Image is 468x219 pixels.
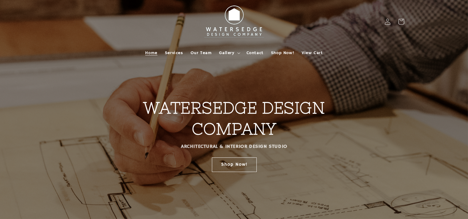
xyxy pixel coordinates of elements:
a: Shop Now! [212,157,256,172]
span: Services [165,50,183,56]
span: Gallery [219,50,234,56]
strong: ARCHITECTURAL & INTERIOR DESIGN STUDIO [181,144,287,150]
strong: WATERSEDGE DESIGN COMPANY [143,99,325,138]
span: Contact [247,50,264,56]
span: Home [145,50,157,56]
a: View Cart [298,46,326,59]
span: Our Team [191,50,212,56]
a: Our Team [187,46,216,59]
a: Services [161,46,187,59]
span: View Cart [302,50,323,56]
summary: Gallery [215,46,243,59]
a: Home [141,46,161,59]
a: Contact [243,46,267,59]
span: Shop Now! [271,50,294,56]
img: Watersedge Design Co [200,2,268,41]
a: Shop Now! [267,46,298,59]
